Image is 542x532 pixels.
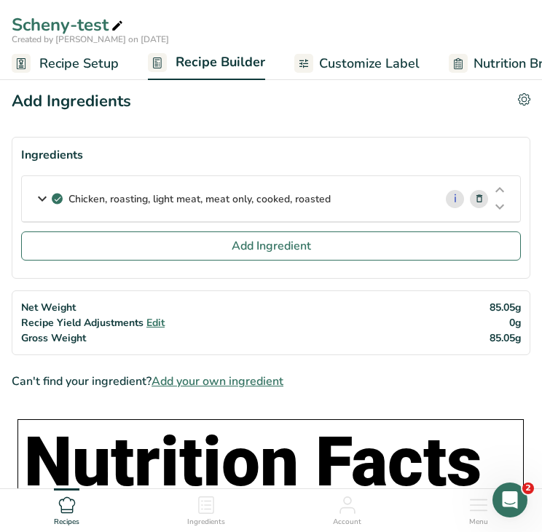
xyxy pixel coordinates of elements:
iframe: Intercom live chat [492,483,527,517]
span: 85.05g [490,301,521,314]
span: Gross Weight [21,331,86,345]
div: Add Ingredients [12,90,131,114]
span: Menu [469,517,488,528]
button: Add Ingredient [21,231,521,261]
span: Recipe Yield Adjustments [21,316,144,330]
span: 85.05g [490,331,521,345]
div: Can't find your ingredient? [12,373,530,390]
p: Chicken, roasting, light meat, meat only, cooked, roasted [68,191,331,207]
span: Customize Label [319,54,420,74]
a: Recipes [54,489,79,528]
a: Customize Label [294,47,420,80]
div: Chicken, roasting, light meat, meat only, cooked, roasted i [22,176,520,222]
span: Add Ingredient [232,237,311,255]
h1: Nutrition Facts [24,426,517,501]
span: 2 [522,483,534,494]
span: Net Weight [21,301,76,314]
span: Recipe Setup [39,54,119,74]
a: i [446,190,464,208]
span: Ingredients [187,517,225,528]
span: Account [333,517,361,528]
span: Created by [PERSON_NAME] on [DATE] [12,33,169,45]
div: Scheny-test [12,12,126,38]
span: Recipe Builder [176,52,265,72]
a: Recipe Setup [12,47,119,80]
a: Ingredients [187,489,225,528]
span: 0g [509,316,521,330]
a: Recipe Builder [148,46,265,81]
a: Account [333,489,361,528]
div: Ingredients [21,146,521,164]
span: Edit [146,316,165,330]
span: Add your own ingredient [152,373,283,390]
span: Recipes [54,517,79,528]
